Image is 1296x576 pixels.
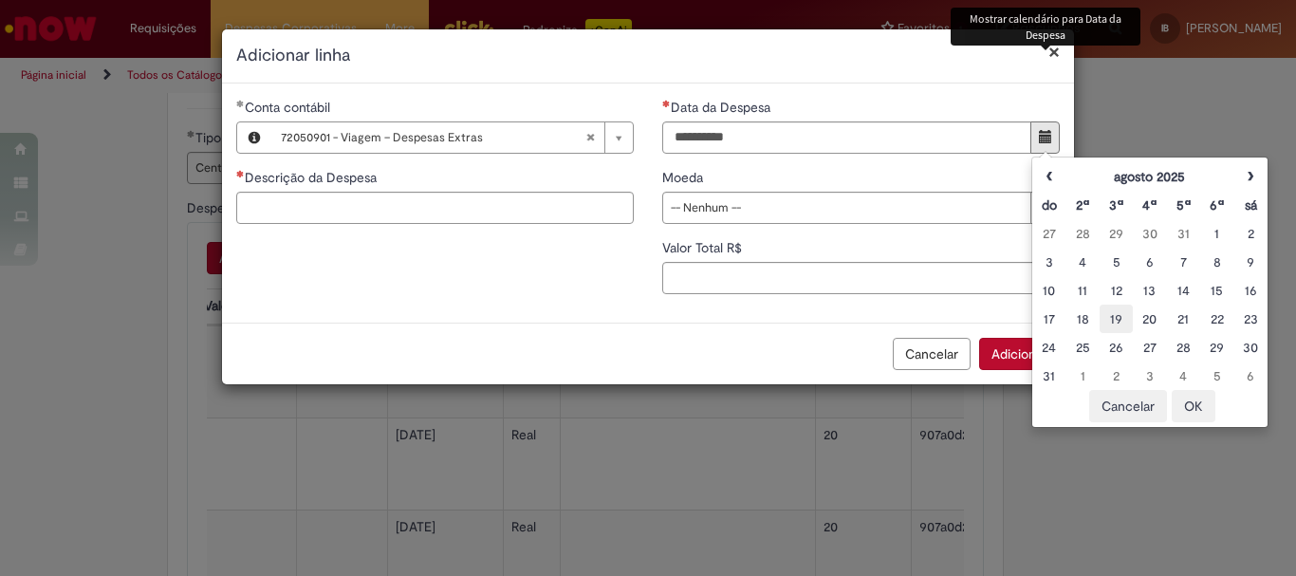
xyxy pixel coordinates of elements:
[1070,281,1094,300] div: 11 September 2025 Thursday
[245,169,380,186] span: Descrição da Despesa
[1138,252,1161,271] div: 06 September 2025 Saturday
[1138,281,1161,300] div: 13 September 2025 Saturday
[1070,252,1094,271] div: 04 September 2025 Thursday
[1070,224,1094,243] div: 28 August 2025 Thursday
[1205,338,1229,357] div: 29 September 2025 Monday
[1104,281,1128,300] div: 12 September 2025 Friday
[1239,252,1263,271] div: 09 September 2025 Tuesday
[1239,338,1263,357] div: 30 September 2025 Tuesday
[1065,191,1099,219] th: Segunda-feira
[236,192,634,224] input: Descrição da Despesa
[281,122,585,153] span: 72050901 - Viagem – Despesas Extras
[1070,366,1094,385] div: 01 October 2025 Wednesday
[237,122,271,153] button: Conta contábil, Visualizar este registro 72050901 - Viagem – Despesas Extras
[662,121,1031,154] input: Data da Despesa
[671,99,774,116] span: Data da Despesa
[1205,252,1229,271] div: 08 September 2025 Monday
[1200,191,1233,219] th: Sexta-feira
[1172,390,1215,422] button: OK
[1037,309,1061,328] div: 17 September 2025 Wednesday
[1031,157,1268,428] div: Escolher data
[1138,366,1161,385] div: 03 October 2025 Friday
[1100,191,1133,219] th: Terça-feira
[1205,224,1229,243] div: 01 September 2025 Monday
[1172,338,1195,357] div: 28 September 2025 Sunday
[1104,252,1128,271] div: 05 September 2025 Friday
[671,193,1021,223] span: -- Nenhum --
[1037,252,1061,271] div: 03 September 2025 Wednesday
[1239,366,1263,385] div: 06 October 2025 Monday
[1172,281,1195,300] div: 14 September 2025 Sunday
[1172,366,1195,385] div: 04 October 2025 Saturday
[662,100,671,107] span: Necessários
[1138,309,1161,328] div: 20 September 2025 Saturday
[1104,366,1128,385] div: 02 October 2025 Thursday
[1048,42,1060,62] button: Fechar modal
[1138,338,1161,357] div: 27 September 2025 Saturday
[245,99,334,116] span: Necessários - Conta contábil
[1037,338,1061,357] div: 24 September 2025 Wednesday
[1167,191,1200,219] th: Quinta-feira
[1037,366,1061,385] div: 01 October 2025 Wednesday
[236,100,245,107] span: Obrigatório Preenchido
[1089,390,1167,422] button: Cancelar
[271,122,633,153] a: 72050901 - Viagem – Despesas ExtrasLimpar campo Conta contábil
[1205,309,1229,328] div: 22 September 2025 Monday
[1037,224,1061,243] div: 27 August 2025 Wednesday
[236,44,1060,68] h2: Adicionar linha
[1032,162,1065,191] th: Mês anterior
[662,169,707,186] span: Moeda
[1172,309,1195,328] div: 21 September 2025 Sunday
[951,8,1140,46] div: Mostrar calendário para Data da Despesa
[1234,191,1268,219] th: Sábado
[1234,162,1268,191] th: Próximo mês
[1172,224,1195,243] div: 31 August 2025 Sunday
[1065,162,1233,191] th: agosto 2025. Alternar mês
[1172,252,1195,271] div: 07 September 2025 Sunday
[576,122,604,153] abbr: Limpar campo Conta contábil
[1032,191,1065,219] th: Domingo
[893,338,971,370] button: Cancelar
[1104,309,1128,328] div: 19 September 2025 Friday
[1133,191,1166,219] th: Quarta-feira
[1239,224,1263,243] div: 02 September 2025 Tuesday
[1138,224,1161,243] div: 30 August 2025 Saturday
[1070,309,1094,328] div: 18 September 2025 Thursday
[1037,281,1061,300] div: 10 September 2025 Wednesday
[1030,121,1060,154] button: Mostrar calendário para Data da Despesa
[1205,281,1229,300] div: 15 September 2025 Monday
[979,338,1060,370] button: Adicionar
[1205,366,1229,385] div: 05 October 2025 Sunday
[1104,224,1128,243] div: 29 August 2025 Friday
[1070,338,1094,357] div: 25 September 2025 Thursday
[662,262,1060,294] input: Valor Total R$
[1239,309,1263,328] div: 23 September 2025 Tuesday
[662,239,746,256] span: Valor Total R$
[1104,338,1128,357] div: 26 September 2025 Friday
[1239,281,1263,300] div: 16 September 2025 Tuesday
[236,170,245,177] span: Necessários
